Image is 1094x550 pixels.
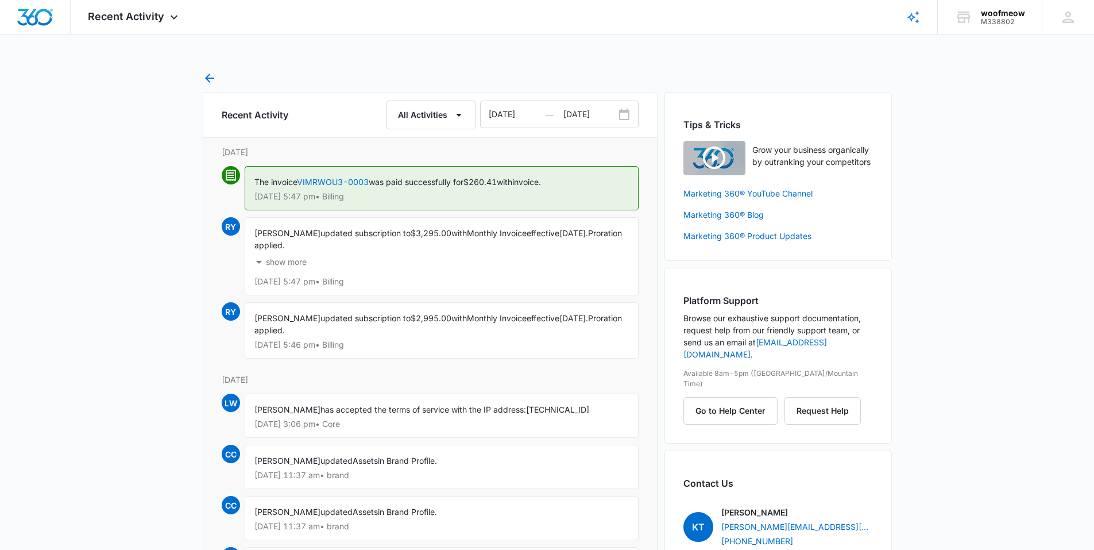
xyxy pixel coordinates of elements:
[683,209,873,221] a: Marketing 360® Blog
[721,506,788,518] p: [PERSON_NAME]
[526,405,589,414] span: [TECHNICAL_ID]
[451,228,467,238] span: with
[254,456,320,466] span: [PERSON_NAME]
[683,118,873,132] h2: Tips & Tricks
[254,228,320,238] span: [PERSON_NAME]
[353,507,378,517] span: Assets
[463,177,497,187] span: $260.41
[559,313,588,323] span: [DATE].
[497,177,512,187] span: with
[254,420,629,428] p: [DATE] 3:06 pm • Core
[480,101,639,128] div: Date Range Input Group
[222,108,288,122] h6: Recent Activity
[683,141,745,175] img: Quick Overview Video
[254,405,320,414] span: [PERSON_NAME]
[254,471,629,479] p: [DATE] 11:37 am • brand
[752,144,873,168] p: Grow your business organically by outranking your competitors
[411,313,451,323] span: $2,995.00
[683,230,873,242] a: Marketing 360® Product Updates
[546,101,554,129] span: —
[386,101,476,129] button: All Activities
[254,341,629,349] p: [DATE] 5:46 pm • Billing
[369,177,463,187] span: was paid successfully for
[411,228,451,238] span: $3,295.00
[254,313,320,323] span: [PERSON_NAME]
[320,228,411,238] span: updated subscription to
[467,228,527,238] span: Monthly Invoice
[683,512,713,542] span: KT
[527,313,559,323] span: effective
[222,445,240,463] span: CC
[254,193,629,201] p: [DATE] 5:47 pm • Billing
[467,313,527,323] span: Monthly Invoice
[320,456,353,466] span: updated
[222,496,240,514] span: CC
[683,406,784,416] a: Go to Help Center
[320,507,353,517] span: updated
[320,313,411,323] span: updated subscription to
[683,294,873,307] h2: Platform Support
[254,251,307,273] button: show more
[721,521,873,533] a: [PERSON_NAME][EMAIL_ADDRESS][DOMAIN_NAME]
[222,374,639,386] p: [DATE]
[266,258,307,266] p: show more
[481,101,563,128] input: Date Range From
[222,302,240,321] span: RY
[451,313,467,323] span: with
[721,535,793,547] a: [PHONE_NUMBER]
[981,18,1025,26] div: account id
[353,456,378,466] span: Assets
[527,228,559,238] span: effective
[683,476,873,490] h2: Contact Us
[512,177,541,187] span: invoice.
[563,101,638,128] input: Date Range To
[559,228,588,238] span: [DATE].
[378,456,437,466] span: in Brand Profile.
[88,10,164,22] span: Recent Activity
[254,177,297,187] span: The invoice
[683,397,778,425] button: Go to Help Center
[683,312,873,360] p: Browse our exhaustive support documentation, request help from our friendly support team, or send...
[378,507,437,517] span: in Brand Profile.
[297,177,369,187] a: VIMRWOU3-0003
[683,368,873,389] p: Available 8am-5pm ([GEOGRAPHIC_DATA]/Mountain Time)
[222,146,639,158] p: [DATE]
[254,507,320,517] span: [PERSON_NAME]
[222,217,240,236] span: RY
[254,278,629,286] p: [DATE] 5:47 pm • Billing
[254,522,629,530] p: [DATE] 11:37 am • brand
[683,187,873,199] a: Marketing 360® YouTube Channel
[784,397,861,425] button: Request Help
[320,405,526,414] span: has accepted the terms of service with the IP address:
[981,9,1025,18] div: account name
[222,394,240,412] span: Lw
[784,406,861,416] a: Request Help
